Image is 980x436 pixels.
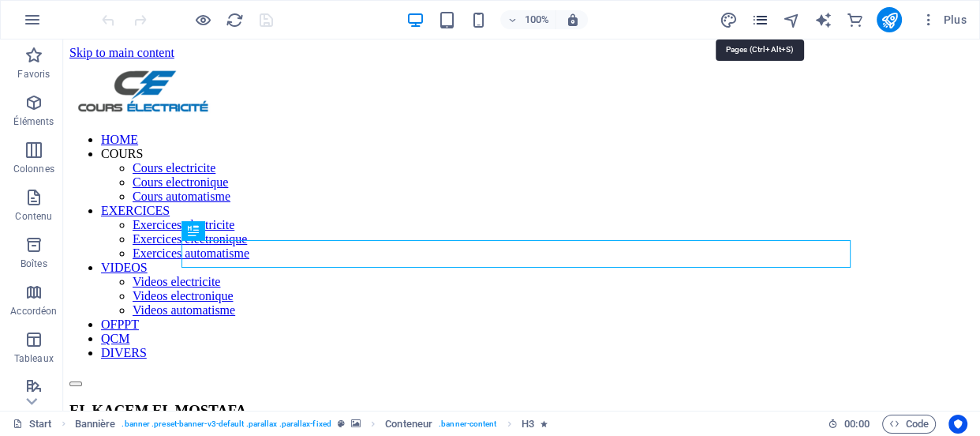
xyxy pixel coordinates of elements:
[226,11,244,29] i: Actualiser la page
[13,115,54,128] p: Éléments
[6,6,111,20] a: Skip to main content
[828,415,870,434] h6: Durée de la session
[13,163,54,175] p: Colonnes
[14,352,54,365] p: Tableaux
[882,415,936,434] button: Code
[540,419,548,428] i: Cet élément contient une animation.
[880,11,898,29] i: Publier
[814,11,832,29] i: AI Writer
[351,419,361,428] i: Cet élément contient un arrière-plan.
[948,415,967,434] button: Usercentrics
[877,7,902,32] button: publish
[915,7,973,32] button: Plus
[439,415,496,434] span: . banner-content
[565,13,579,27] i: Lors du redimensionnement, ajuster automatiquement le niveau de zoom en fonction de l'appareil sé...
[75,415,548,434] nav: breadcrumb
[75,415,116,434] span: Cliquez pour sélectionner. Double-cliquez pour modifier.
[17,68,50,81] p: Favoris
[921,12,967,28] span: Plus
[338,419,345,428] i: Cet élément est une présélection personnalisable.
[814,10,832,29] button: text_generator
[889,415,929,434] span: Code
[524,10,549,29] h6: 100%
[782,10,801,29] button: navigator
[21,257,47,270] p: Boîtes
[500,10,556,29] button: 100%
[385,415,432,434] span: Cliquez pour sélectionner. Double-cliquez pour modifier.
[10,305,57,318] p: Accordéon
[719,11,737,29] i: Design (Ctrl+Alt+Y)
[855,418,858,430] span: :
[193,10,212,29] button: Cliquez ici pour quitter le mode Aperçu et poursuivre l'édition.
[122,415,331,434] span: . banner .preset-banner-v3-default .parallax .parallax-fixed
[15,210,52,223] p: Contenu
[782,11,800,29] i: Navigateur
[522,415,534,434] span: Cliquez pour sélectionner. Double-cliquez pour modifier.
[844,415,869,434] span: 00 00
[750,10,769,29] button: pages
[845,10,864,29] button: commerce
[13,415,52,434] a: Cliquez pour annuler la sélection. Double-cliquez pour ouvrir Pages.
[845,11,863,29] i: E-commerce
[225,10,244,29] button: reload
[719,10,738,29] button: design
